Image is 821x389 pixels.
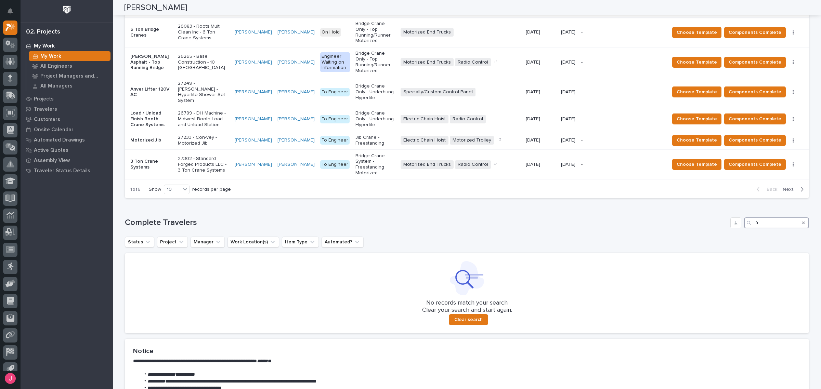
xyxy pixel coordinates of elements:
[355,135,395,146] p: Jib Crane - Freestanding
[672,159,721,170] button: Choose Template
[401,58,454,67] span: Motorized End Trucks
[277,137,315,143] a: [PERSON_NAME]
[450,136,494,145] span: Motorized Trolley
[125,47,809,77] tr: [PERSON_NAME] Asphalt - Top Running Bridge26265 - Base Construction - 10 [GEOGRAPHIC_DATA][PERSON...
[581,137,612,143] p: -
[526,136,542,143] p: [DATE]
[125,131,809,150] tr: Motorized Jib27233 - Con-vey - Motorized Jib[PERSON_NAME] [PERSON_NAME] To EngineerJib Crane - Fr...
[320,28,341,37] div: On Hold
[561,29,576,35] p: [DATE]
[34,96,54,102] p: Projects
[672,27,721,38] button: Choose Template
[191,237,225,247] button: Manager
[355,83,395,100] p: Bridge Crane Only - Underhung Hyperlite
[164,186,181,193] div: 10
[729,28,781,37] span: Components Complete
[729,136,781,144] span: Components Complete
[581,59,612,65] p: -
[449,314,488,325] button: Clear search
[401,115,448,123] span: Electric Chain Hoist
[125,218,728,228] h1: Complete Travelers
[133,347,801,355] h2: Notice
[401,160,454,169] span: Motorized End Trucks
[130,54,172,71] p: [PERSON_NAME] Asphalt - Top Running Bridge
[130,137,172,143] p: Motorized Jib
[320,136,350,145] div: To Engineer
[401,88,475,96] span: Specialty/Custom Control Panel
[21,145,113,155] a: Active Quotes
[40,73,108,79] p: Project Managers and Engineers
[561,89,576,95] p: [DATE]
[125,181,146,198] p: 1 of 6
[724,113,786,124] button: Components Complete
[40,83,73,89] p: All Managers
[21,155,113,165] a: Assembly View
[724,135,786,146] button: Components Complete
[21,124,113,135] a: Onsite Calendar
[677,58,717,66] span: Choose Template
[133,299,801,307] p: No records match your search
[277,116,315,122] a: [PERSON_NAME]
[26,61,113,71] a: All Engineers
[450,115,486,123] span: Radio Control
[26,71,113,81] a: Project Managers and Engineers
[672,135,721,146] button: Choose Template
[677,160,717,169] span: Choose Template
[21,41,113,51] a: My Work
[178,135,229,146] p: 27233 - Con-vey - Motorized Jib
[21,94,113,104] a: Projects
[724,57,786,68] button: Components Complete
[561,59,576,65] p: [DATE]
[235,59,272,65] a: [PERSON_NAME]
[526,115,542,122] p: [DATE]
[320,88,350,96] div: To Engineer
[783,186,798,192] span: Next
[561,116,576,122] p: [DATE]
[34,127,74,133] p: Onsite Calendar
[235,89,272,95] a: [PERSON_NAME]
[320,115,350,123] div: To Engineer
[729,88,781,96] span: Components Complete
[178,54,229,71] p: 26265 - Base Construction - 10 [GEOGRAPHIC_DATA]
[494,162,497,166] span: + 1
[34,137,85,143] p: Automated Drawings
[780,186,809,192] button: Next
[744,217,809,228] input: Search
[729,160,781,169] span: Components Complete
[494,60,497,64] span: + 1
[672,57,721,68] button: Choose Template
[355,153,395,176] p: Bridge Crane System - Freestanding Motorized
[526,160,542,167] p: [DATE]
[729,58,781,66] span: Components Complete
[320,160,350,169] div: To Engineer
[21,104,113,114] a: Travelers
[34,106,57,112] p: Travelers
[320,52,350,72] div: Engineer Waiting on Information
[235,162,272,167] a: [PERSON_NAME]
[26,51,113,61] a: My Work
[355,21,395,44] p: Bridge Crane Only - Top Running/Runner Motorized
[34,147,68,153] p: Active Quotes
[526,88,542,95] p: [DATE]
[125,149,809,179] tr: 3 Ton Crane Systems27302 - Standard Forged Products LLC - 3 Ton Crane Systems[PERSON_NAME] [PERSO...
[26,81,113,91] a: All Managers
[677,136,717,144] span: Choose Template
[455,160,491,169] span: Radio Control
[40,63,72,69] p: All Engineers
[26,28,60,36] div: 02. Projects
[130,86,172,98] p: Anver Lifter 120V AC
[130,110,172,128] p: Load / Unload Finish Booth Crane Systems
[3,371,17,386] button: users-avatar
[729,115,781,123] span: Components Complete
[34,43,55,49] p: My Work
[130,159,172,170] p: 3 Ton Crane Systems
[178,156,229,173] p: 27302 - Standard Forged Products LLC - 3 Ton Crane Systems
[235,29,272,35] a: [PERSON_NAME]
[9,8,17,19] div: Notifications
[497,138,501,142] span: + 2
[277,89,315,95] a: [PERSON_NAME]
[677,28,717,37] span: Choose Template
[130,27,172,38] p: 6 Ton Bridge Cranes
[61,3,73,16] img: Workspace Logo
